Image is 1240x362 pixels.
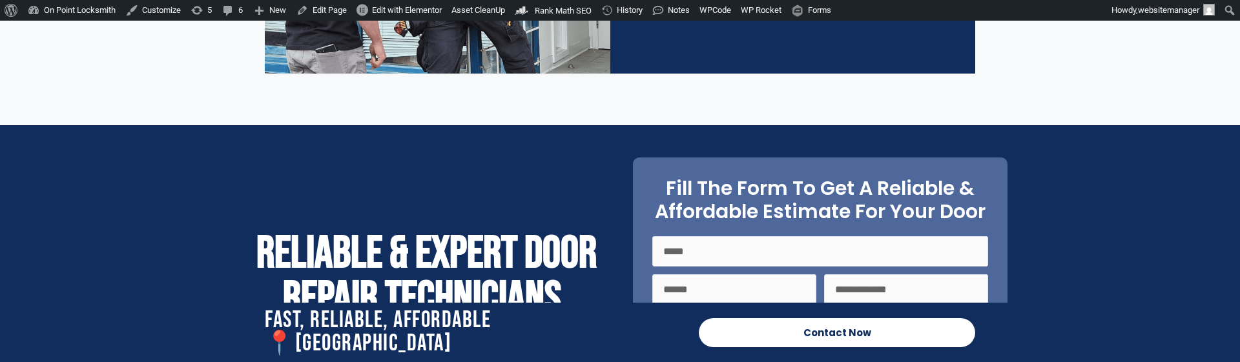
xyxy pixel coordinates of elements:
span: websitemanager [1138,5,1199,15]
h2: Fill The Form To Get A Reliable & Affordable Estimate For Your Door [652,177,988,223]
a: Contact Now [699,318,975,347]
h2: Fast, Reliable, Affordable 📍[GEOGRAPHIC_DATA] [265,309,686,356]
span: Rank Math SEO [535,6,592,15]
span: Edit with Elementor [372,5,442,15]
span: Contact Now [803,328,871,337]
